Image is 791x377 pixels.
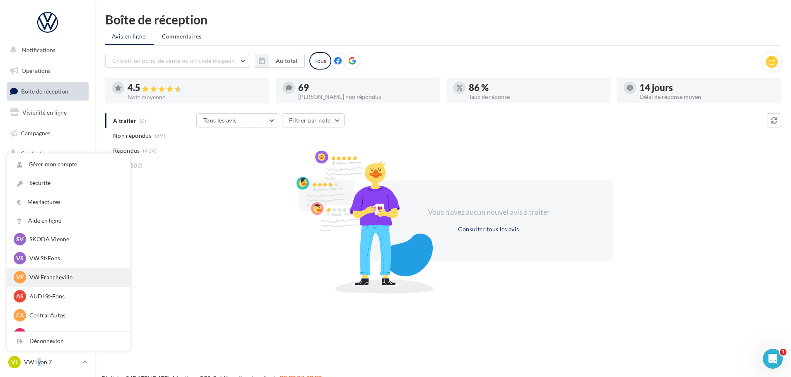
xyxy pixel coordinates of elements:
[196,113,279,127] button: Tous les avis
[298,94,433,100] div: [PERSON_NAME] non répondus
[113,146,140,155] span: Répondus
[7,193,130,211] a: Mes factures
[22,109,67,116] span: Visibilité en ligne
[455,224,522,234] button: Consulter tous les avis
[21,88,68,95] span: Boîte de réception
[5,145,90,162] a: Contacts
[24,358,79,366] p: VW Lyon 7
[162,32,202,41] span: Commentaires
[128,83,263,93] div: 4.5
[113,132,152,140] span: Non répondus
[155,132,165,139] span: (69)
[128,94,263,100] div: Note moyenne
[29,254,121,262] p: VW St-Fons
[269,54,305,68] button: Au total
[5,62,90,79] a: Opérations
[639,94,774,100] div: Délai de réponse moyen
[105,13,781,26] div: Boîte de réception
[763,349,783,369] iframe: Intercom live chat
[22,46,55,53] span: Notifications
[29,330,121,339] p: Central Motor
[469,94,604,100] div: Taux de réponse
[29,235,121,243] p: SKODA Vienne
[7,332,130,351] div: Déconnexion
[5,104,90,121] a: Visibilité en ligne
[16,254,24,262] span: VS
[282,113,345,127] button: Filtrer par note
[298,83,433,92] div: 69
[5,207,90,231] a: PLV et print personnalisable
[7,155,130,174] a: Gérer mon compte
[129,162,143,169] span: (503)
[639,83,774,92] div: 14 jours
[16,235,24,243] span: SV
[16,273,24,281] span: VF
[22,67,51,74] span: Opérations
[16,292,24,300] span: AS
[7,174,130,192] a: Sécurité
[11,358,18,366] span: VL
[203,117,237,124] span: Tous les avis
[143,147,157,154] span: (434)
[780,349,786,355] span: 1
[255,54,305,68] button: Au total
[15,330,24,339] span: CM
[5,234,90,259] a: Campagnes DataOnDemand
[5,186,90,204] a: Calendrier
[309,52,331,70] div: Tous
[5,125,90,142] a: Campagnes
[5,41,87,59] button: Notifications
[29,273,121,281] p: VW Francheville
[7,354,89,370] a: VL VW Lyon 7
[105,54,250,68] button: Choisir un point de vente ou un code magasin
[469,83,604,92] div: 86 %
[29,311,121,319] p: Central Autos
[417,207,560,218] div: Vous n'avez aucun nouvel avis à traiter
[112,57,235,64] span: Choisir un point de vente ou un code magasin
[21,150,44,157] span: Contacts
[5,166,90,183] a: Médiathèque
[29,292,121,300] p: AUDI St-Fons
[5,82,90,100] a: Boîte de réception
[7,211,130,230] a: Aide en ligne
[16,311,24,319] span: CA
[21,129,51,136] span: Campagnes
